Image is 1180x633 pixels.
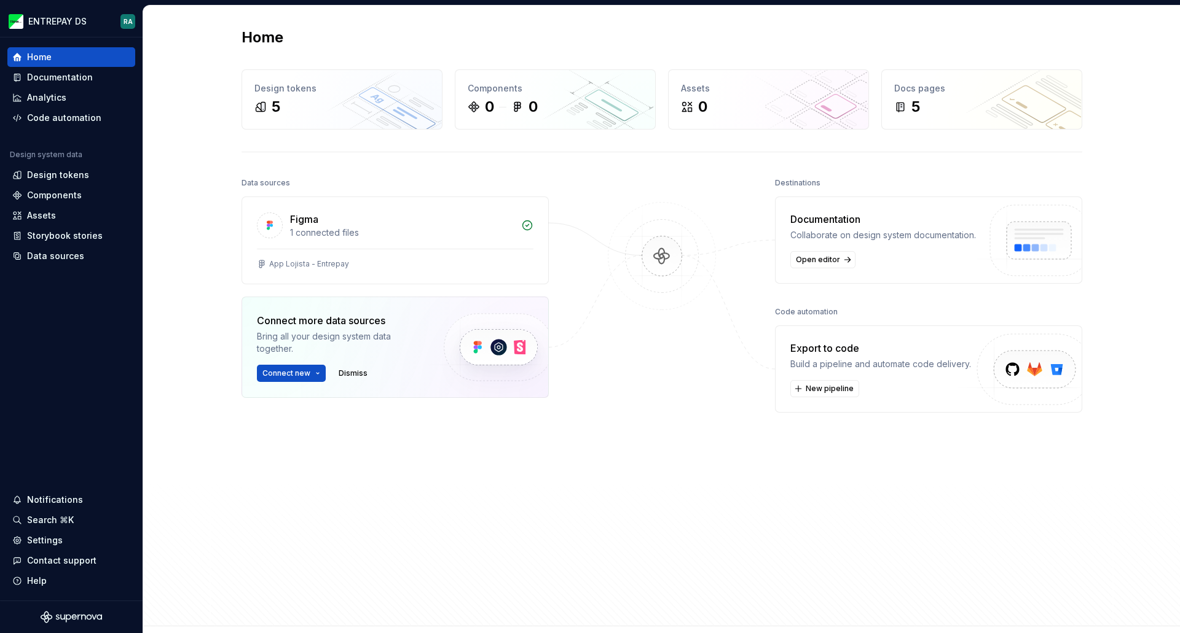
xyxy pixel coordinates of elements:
div: 0 [698,97,707,117]
a: Data sources [7,246,135,266]
div: RA [124,17,133,26]
button: Dismiss [333,365,373,382]
div: 0 [529,97,538,117]
h2: Home [242,28,283,47]
div: Code automation [27,112,101,124]
div: Destinations [775,174,820,192]
a: Assets [7,206,135,225]
button: Notifications [7,490,135,510]
a: Settings [7,530,135,550]
div: Design tokens [27,169,89,181]
button: Search ⌘K [7,510,135,530]
span: Open editor [796,255,840,265]
div: Data sources [27,250,84,262]
div: Assets [27,209,56,222]
a: Components [7,185,135,205]
a: Open editor [790,251,855,268]
div: 5 [272,97,280,117]
a: Components00 [455,69,656,130]
div: Export to code [790,341,971,355]
div: Connect more data sources [257,313,423,328]
div: ENTREPAY DS [28,15,87,28]
div: Collaborate on design system documentation. [790,229,976,241]
div: Documentation [790,212,976,227]
a: Storybook stories [7,226,135,246]
a: Documentation [7,68,135,87]
a: Design tokens [7,165,135,185]
div: Settings [27,534,63,546]
button: Help [7,571,135,591]
div: Contact support [27,554,96,567]
div: Design tokens [254,82,430,95]
div: Search ⌘K [27,514,74,526]
a: Design tokens5 [242,69,442,130]
div: Docs pages [894,82,1069,95]
svg: Supernova Logo [41,611,102,623]
div: Components [27,189,82,201]
div: Figma [290,212,318,227]
button: ENTREPAY DSRA [2,8,140,34]
div: 0 [485,97,494,117]
div: Documentation [27,71,93,83]
span: Dismiss [339,368,368,378]
div: App Lojista - Entrepay [269,259,349,269]
a: Figma1 connected filesApp Lojista - Entrepay [242,196,549,284]
a: Home [7,47,135,67]
button: New pipeline [790,380,859,397]
div: Data sources [242,174,290,192]
div: Design system data [10,150,82,160]
div: Help [27,575,47,587]
a: Docs pages5 [881,69,1082,130]
div: Code automation [775,303,838,320]
div: Notifications [27,494,83,506]
a: Code automation [7,108,135,128]
div: Assets [681,82,856,95]
div: Build a pipeline and automate code delivery. [790,358,971,370]
a: Assets0 [668,69,869,130]
div: Home [27,51,52,63]
div: Bring all your design system data together. [257,330,423,355]
div: Components [468,82,643,95]
div: 5 [911,97,920,117]
button: Connect new [257,365,326,382]
span: Connect new [262,368,310,378]
div: 1 connected files [290,227,514,239]
button: Contact support [7,551,135,570]
a: Analytics [7,88,135,107]
div: Storybook stories [27,230,103,242]
span: New pipeline [806,384,854,394]
div: Analytics [27,91,66,104]
img: bf57eda1-e70d-405f-8799-6995c3035d87.png [9,14,23,29]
